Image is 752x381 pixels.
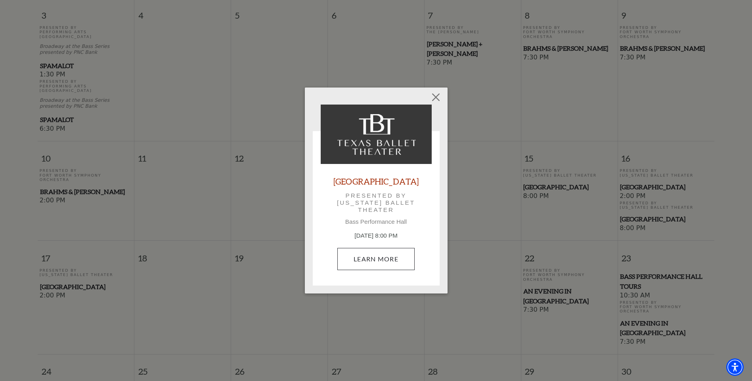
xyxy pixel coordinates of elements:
img: Swan Lake [321,105,432,164]
p: Bass Performance Hall [321,218,432,225]
div: Accessibility Menu [726,358,744,376]
a: [GEOGRAPHIC_DATA] [333,176,419,187]
p: [DATE] 8:00 PM [321,231,432,240]
a: May 15, 8:00 PM Learn More [337,248,415,270]
button: Close [428,90,443,105]
p: Presented by [US_STATE] Ballet Theater [332,192,421,214]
